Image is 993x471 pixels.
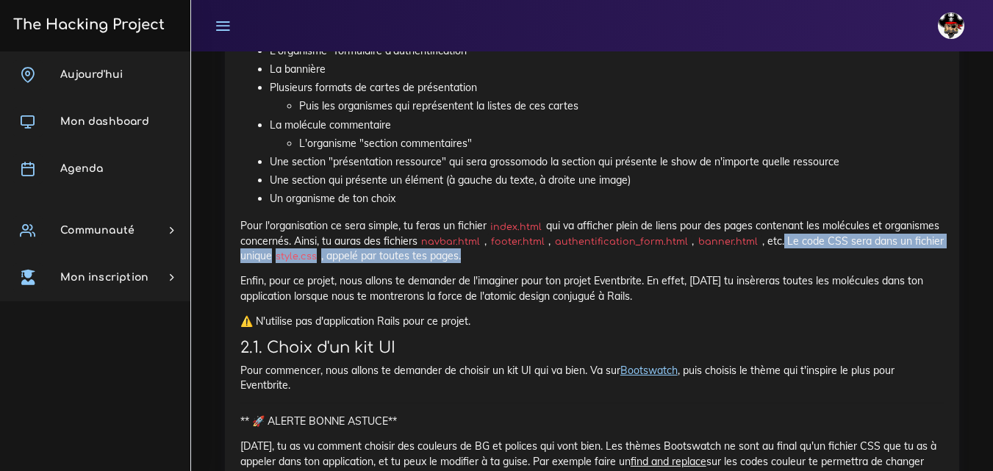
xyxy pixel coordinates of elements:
li: Une section qui présente un élément (à gauche du texte, à droite une image) [270,171,944,190]
span: Aujourd'hui [60,69,123,80]
code: footer.html [487,234,548,249]
h3: The Hacking Project [9,17,165,33]
span: Agenda [60,163,103,174]
p: Enfin, pour ce projet, nous allons te demander de l'imaginer pour ton projet Eventbrite. En effet... [240,273,944,303]
li: Une section "présentation ressource" qui sera grossomodo la section qui présente le show de n'imp... [270,153,944,171]
li: L'organisme "section commentaires" [299,134,944,153]
li: La bannière [270,60,944,79]
span: Communauté [60,225,135,236]
u: find and replace [631,455,706,468]
span: Mon dashboard [60,116,149,127]
code: navbar.html [417,234,484,249]
code: authentification_form.html [551,234,692,249]
p: ** 🚀 ALERTE BONNE ASTUCE** [240,414,944,428]
img: avatar [938,12,964,39]
a: Bootswatch [620,364,678,377]
p: Pour l'organisation ce sera simple, tu feras un fichier qui va afficher plein de liens pour des p... [240,218,944,263]
li: Puis les organismes qui représentent la listes de ces cartes [299,97,944,115]
code: style.css [272,249,321,264]
li: Un organisme de ton choix [270,190,944,208]
li: La molécule commentaire [270,116,944,153]
code: banner.html [694,234,761,249]
h3: 2.1. Choix d'un kit UI [240,339,944,357]
p: Pour commencer, nous allons te demander de choisir un kit UI qui va bien. Va sur , puis choisis l... [240,363,944,393]
li: Plusieurs formats de cartes de présentation [270,79,944,115]
span: Mon inscription [60,272,148,283]
code: index.html [487,220,546,234]
p: ⚠️ N'utilise pas d'application Rails pour ce projet. [240,314,944,328]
